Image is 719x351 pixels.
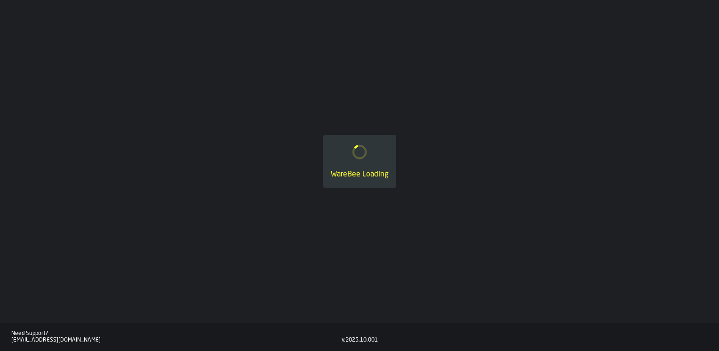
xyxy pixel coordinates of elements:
[11,330,342,343] a: Need Support?[EMAIL_ADDRESS][DOMAIN_NAME]
[345,337,378,343] div: 2025.10.001
[11,337,342,343] div: [EMAIL_ADDRESS][DOMAIN_NAME]
[11,330,342,337] div: Need Support?
[342,337,345,343] div: v.
[331,169,389,180] div: WareBee Loading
